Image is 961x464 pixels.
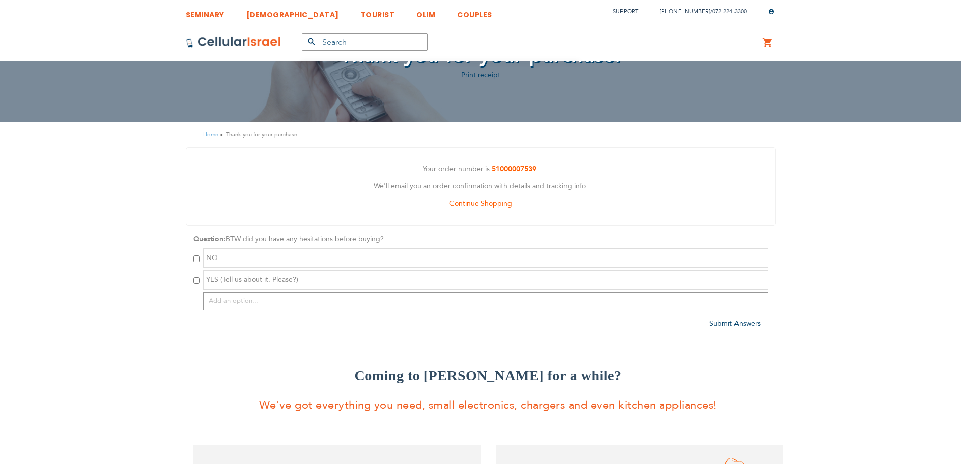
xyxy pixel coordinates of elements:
[302,33,428,51] input: Search
[712,8,747,15] a: 072-224-3300
[193,234,225,244] strong: Question:
[457,3,492,21] a: COUPLES
[416,3,435,21] a: OLIM
[203,292,768,310] input: Add an option...
[461,70,500,80] a: Print receipt
[449,199,512,209] a: Continue Shopping
[203,131,218,138] a: Home
[660,8,710,15] a: [PHONE_NUMBER]
[186,36,281,48] img: Cellular Israel Logo
[361,3,395,21] a: TOURIST
[193,366,783,386] h3: Coming to [PERSON_NAME] for a while?
[650,4,747,19] li: /
[709,319,761,328] a: Submit Answers
[206,275,298,284] span: YES (Tell us about it. Please?)
[186,3,224,21] a: SEMINARY
[225,234,384,244] span: BTW did you have any hesitations before buying?
[206,253,218,263] span: NO
[613,8,638,15] a: Support
[492,164,536,174] a: 51000007539
[194,180,768,193] p: We'll email you an order confirmation with details and tracking info.
[194,163,768,176] p: Your order number is: .
[193,396,783,416] p: We've got everything you need, small electronics, chargers and even kitchen appliances!
[226,130,299,139] strong: Thank you for your purchase!
[246,3,339,21] a: [DEMOGRAPHIC_DATA]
